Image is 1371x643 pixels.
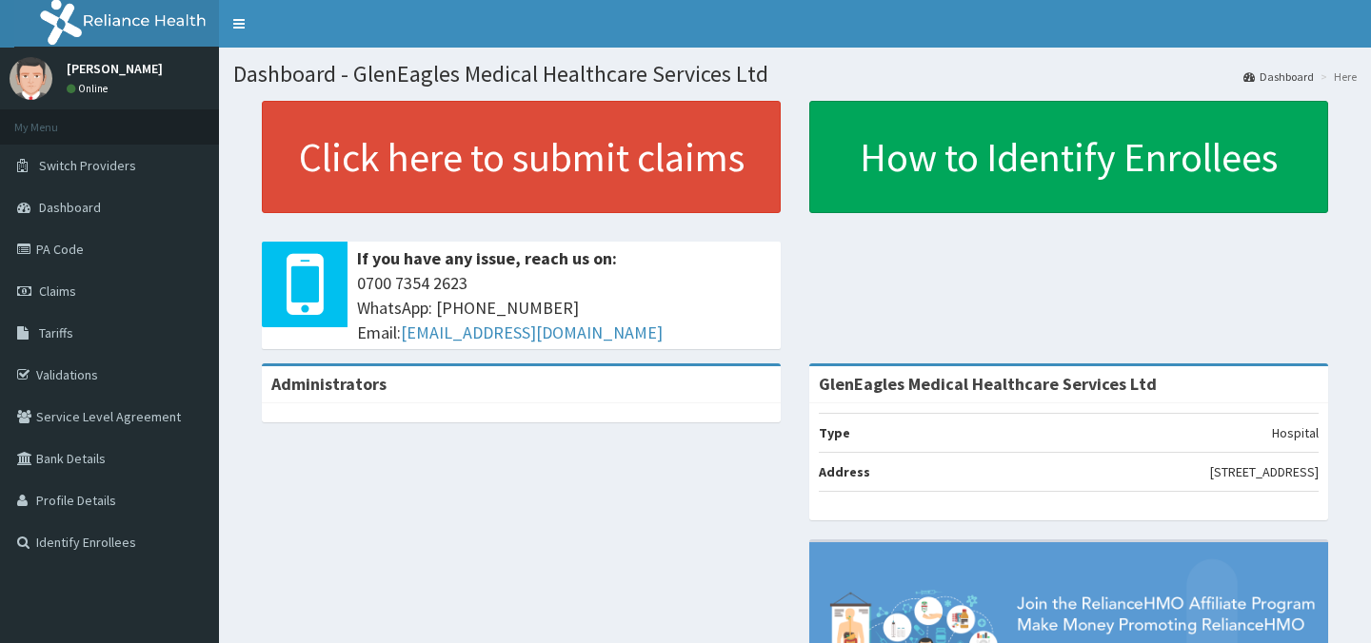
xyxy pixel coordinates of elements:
h1: Dashboard - GlenEagles Medical Healthcare Services Ltd [233,62,1357,87]
b: Administrators [271,373,387,395]
b: Type [819,424,850,441]
li: Here [1316,68,1357,85]
b: If you have any issue, reach us on: [357,247,617,269]
span: Dashboard [39,199,101,216]
span: Tariffs [39,324,73,341]
span: 0700 7354 2623 WhatsApp: [PHONE_NUMBER] Email: [357,271,771,344]
p: [PERSON_NAME] [67,62,163,75]
span: Switch Providers [39,157,136,174]
a: [EMAIL_ADDRESS][DOMAIN_NAME] [401,321,663,343]
b: Address [819,463,870,480]
a: Dashboard [1243,68,1314,85]
span: Claims [39,283,76,300]
a: Online [67,82,112,95]
p: [STREET_ADDRESS] [1210,462,1319,481]
img: User Image [10,57,52,100]
a: How to Identify Enrollees [809,101,1328,213]
p: Hospital [1272,423,1319,442]
strong: GlenEagles Medical Healthcare Services Ltd [819,373,1157,395]
a: Click here to submit claims [262,101,781,213]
